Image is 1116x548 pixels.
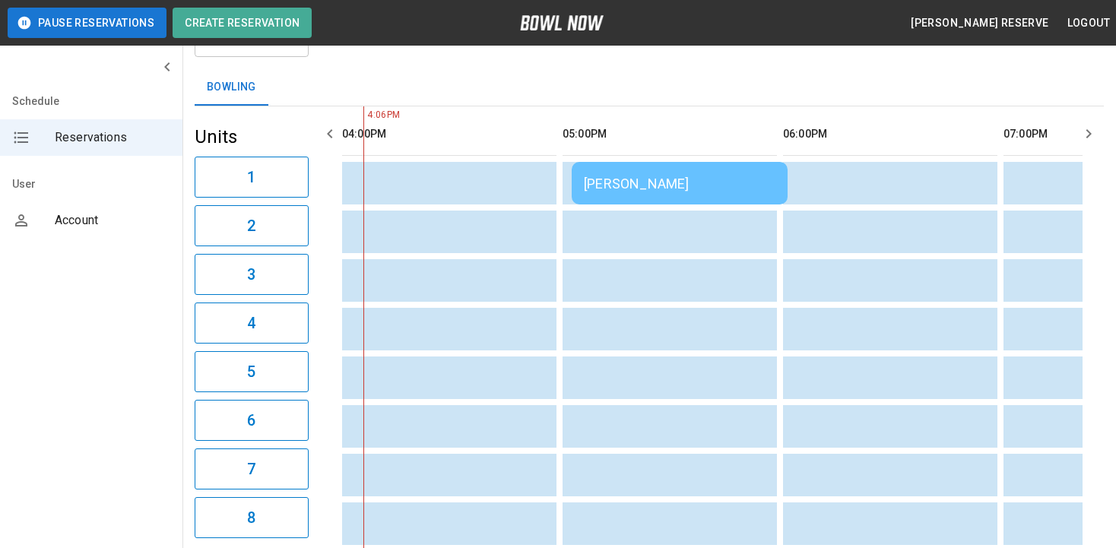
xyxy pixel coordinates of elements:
[55,211,170,230] span: Account
[195,448,309,489] button: 7
[195,254,309,295] button: 3
[195,69,1104,106] div: inventory tabs
[247,262,255,287] h6: 3
[173,8,312,38] button: Create Reservation
[247,311,255,335] h6: 4
[195,497,309,538] button: 8
[195,69,268,106] button: Bowling
[195,351,309,392] button: 5
[520,15,604,30] img: logo
[55,128,170,147] span: Reservations
[247,214,255,238] h6: 2
[363,108,367,123] span: 4:06PM
[247,408,255,432] h6: 6
[1061,9,1116,37] button: Logout
[195,125,309,149] h5: Units
[247,360,255,384] h6: 5
[195,157,309,198] button: 1
[905,9,1054,37] button: [PERSON_NAME] reserve
[247,457,255,481] h6: 7
[247,505,255,530] h6: 8
[195,303,309,344] button: 4
[8,8,166,38] button: Pause Reservations
[195,205,309,246] button: 2
[584,176,775,192] div: [PERSON_NAME]
[247,165,255,189] h6: 1
[195,400,309,441] button: 6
